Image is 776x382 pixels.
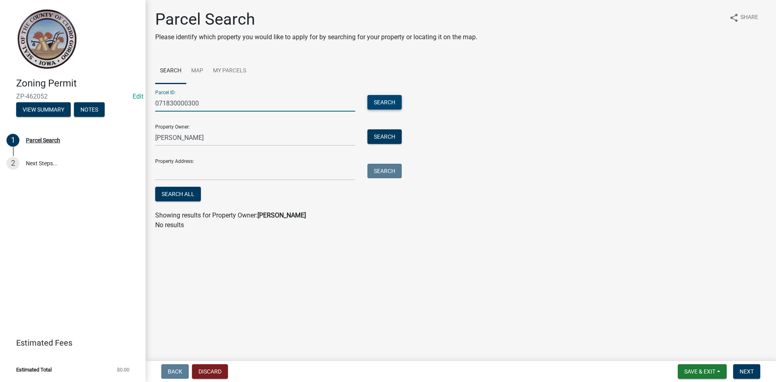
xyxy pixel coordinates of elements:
wm-modal-confirm: Summary [16,107,71,113]
span: Estimated Total [16,367,52,372]
i: share [729,13,739,23]
wm-modal-confirm: Edit Application Number [133,93,143,100]
a: My Parcels [208,58,251,84]
span: ZP-462052 [16,93,129,100]
span: Share [740,13,758,23]
button: View Summary [16,102,71,117]
a: Estimated Fees [6,335,133,351]
wm-modal-confirm: Notes [74,107,105,113]
span: $0.00 [117,367,129,372]
button: Search All [155,187,201,201]
button: Next [733,364,760,379]
div: 2 [6,157,19,170]
strong: [PERSON_NAME] [257,211,306,219]
a: Map [186,58,208,84]
p: Please identify which property you would like to apply for by searching for your property or loca... [155,32,477,42]
a: Edit [133,93,143,100]
h4: Zoning Permit [16,78,139,89]
p: No results [155,220,766,230]
h1: Parcel Search [155,10,477,29]
span: Save & Exit [684,368,715,375]
a: Search [155,58,186,84]
button: Search [367,129,402,144]
button: Search [367,164,402,178]
div: Parcel Search [26,137,60,143]
div: 1 [6,134,19,147]
div: Showing results for Property Owner: [155,211,766,220]
span: Next [740,368,754,375]
button: shareShare [723,10,765,25]
button: Save & Exit [678,364,727,379]
span: Back [168,368,182,375]
img: Cerro Gordo County, Iowa [16,8,77,69]
button: Notes [74,102,105,117]
button: Discard [192,364,228,379]
button: Back [161,364,189,379]
button: Search [367,95,402,110]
